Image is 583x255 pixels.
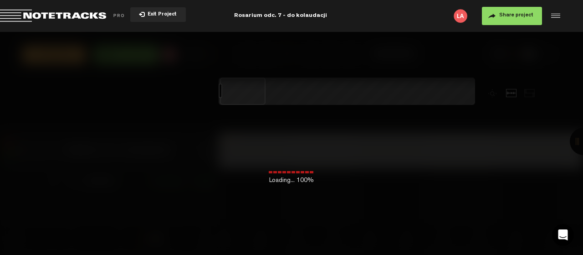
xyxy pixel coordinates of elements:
button: Exit Project [130,7,186,22]
div: Open Intercom Messenger [552,224,574,246]
div: Rosarium odc. 7 - do kolaudacji [234,5,327,27]
img: letters [454,9,467,23]
span: Loading... 100% [269,176,314,185]
div: Rosarium odc. 7 - do kolaudacji [187,5,374,27]
span: Exit Project [145,12,177,17]
span: Share project [499,13,533,18]
button: Share project [482,7,542,25]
